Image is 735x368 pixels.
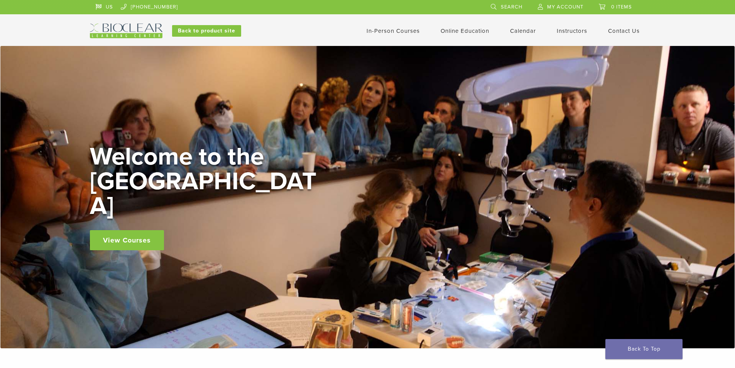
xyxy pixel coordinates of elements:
[367,27,420,34] a: In-Person Courses
[90,230,164,250] a: View Courses
[441,27,489,34] a: Online Education
[172,25,241,37] a: Back to product site
[501,4,522,10] span: Search
[611,4,632,10] span: 0 items
[547,4,583,10] span: My Account
[90,144,321,219] h2: Welcome to the [GEOGRAPHIC_DATA]
[90,24,162,38] img: Bioclear
[510,27,536,34] a: Calendar
[605,339,683,359] a: Back To Top
[557,27,587,34] a: Instructors
[608,27,640,34] a: Contact Us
